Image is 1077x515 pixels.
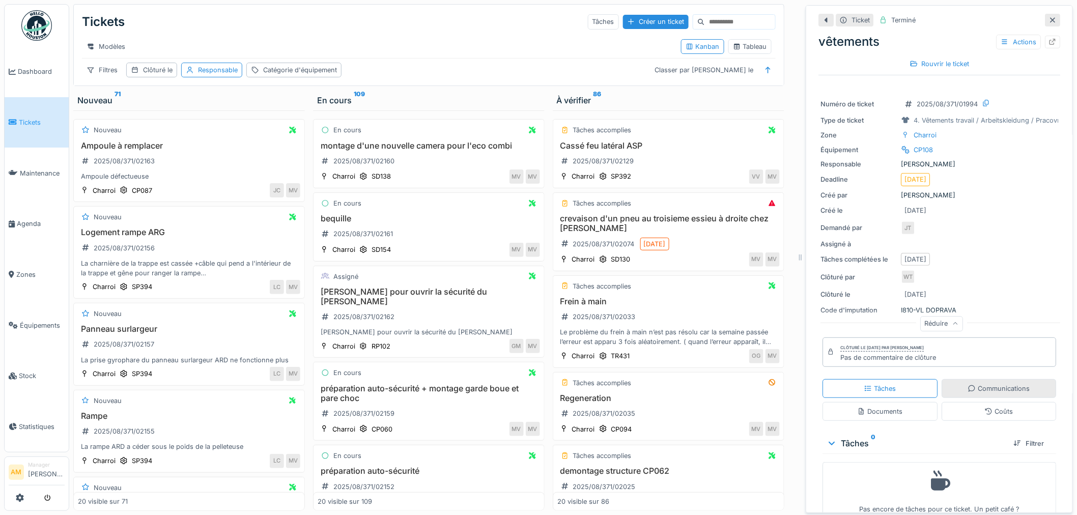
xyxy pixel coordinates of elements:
div: Charroi [572,254,595,264]
div: MV [286,454,300,468]
div: WT [901,270,915,284]
div: 2025/08/371/02152 [333,482,394,492]
div: JT [901,221,915,235]
div: Assigné [333,272,358,281]
div: Charroi [93,186,116,195]
div: SP392 [611,171,632,181]
div: MV [766,422,780,436]
div: MV [749,422,763,436]
h3: Ampoule à remplacer [78,141,300,151]
div: 2025/08/371/02157 [94,339,154,349]
div: Classer par [PERSON_NAME] le [650,63,758,77]
div: I810-VL DOPRAVA [820,305,1058,315]
div: Charroi [572,351,595,361]
div: [DATE] [904,175,926,184]
div: Filtrer [1009,437,1048,450]
div: Responsable [198,65,238,75]
div: Type de ticket [820,116,897,125]
div: Pas de commentaire de clôture [840,353,936,362]
div: Tâches [588,14,619,29]
div: 2025/08/371/02033 [573,312,636,322]
div: Tâches accomplies [573,281,632,291]
div: Charroi [93,282,116,292]
div: La rampe ARD a céder sous le poids de la pelleteuse [78,442,300,451]
li: [PERSON_NAME] [28,461,65,483]
div: En cours [333,368,361,378]
div: À vérifier [557,94,780,106]
div: Charroi [332,245,355,254]
div: Clôturé le [DATE] par [PERSON_NAME] [840,345,924,352]
div: Équipement [820,145,897,155]
div: Créé le [820,206,897,215]
div: 2025/08/371/02129 [573,156,634,166]
div: Charroi [332,424,355,434]
div: OG [749,349,763,363]
div: Clôturé le [820,290,897,299]
div: LC [270,280,284,294]
div: Modèles [82,39,130,54]
div: VV [749,169,763,184]
h3: Cassé feu latéral ASP [557,141,780,151]
div: MV [526,339,540,353]
div: 20 visible sur 86 [557,497,609,506]
div: Nouveau [94,125,122,135]
div: Charroi [572,424,595,434]
div: Documents [857,407,902,416]
div: En cours [333,198,361,208]
div: RP102 [372,341,390,351]
div: 2025/08/371/01994 [917,99,978,109]
div: SD130 [611,254,631,264]
div: CP094 [611,424,632,434]
div: 20 visible sur 71 [78,497,128,506]
span: Stock [19,371,65,381]
span: Tickets [19,118,65,127]
div: MV [509,243,524,257]
div: MV [766,252,780,267]
div: LC [270,454,284,468]
div: Réduire [920,317,963,331]
sup: 109 [354,94,365,106]
div: 2025/08/371/02163 [94,156,155,166]
div: MV [766,349,780,363]
div: Catégorie d'équipement [263,65,337,75]
div: Filtres [82,63,122,77]
div: Responsable [820,159,897,169]
div: Charroi [93,456,116,466]
div: LC [270,367,284,381]
div: [PERSON_NAME] [820,190,1058,200]
div: MV [509,169,524,184]
div: Code d'imputation [820,305,897,315]
h3: crevaison d'un pneu au troisieme essieu à droite chez [PERSON_NAME] [557,214,780,233]
div: Tâches [864,384,896,393]
a: Tickets [5,97,69,148]
div: Kanban [686,42,720,51]
div: Le problème du frein à main n’est pas résolu car la semaine passée l’erreur est apparu 3 fois alé... [557,327,780,347]
div: MV [526,169,540,184]
h3: Panneau surlargeur [78,324,300,334]
div: 2025/08/371/02159 [333,409,394,418]
span: Statistiques [19,422,65,432]
div: 20 visible sur 109 [318,497,372,506]
div: Nouveau [94,309,122,319]
div: MV [766,169,780,184]
a: AM Manager[PERSON_NAME] [9,461,65,485]
div: MV [286,367,300,381]
h3: Regeneration [557,393,780,403]
div: 2025/08/371/02035 [573,409,636,418]
div: SD138 [372,171,391,181]
div: Charroi [572,171,595,181]
div: Zone [820,130,897,140]
div: vêtements [818,33,1060,51]
div: SP394 [132,369,152,379]
div: Créer un ticket [623,15,689,28]
div: Demandé par [820,223,897,233]
sup: 0 [871,437,875,449]
h3: [PERSON_NAME] pour ouvrir la sécurité du [PERSON_NAME] [318,287,540,306]
div: [DATE] [904,206,926,215]
h3: bequille [318,214,540,223]
div: Rouvrir le ticket [905,57,974,71]
div: En cours [333,451,361,461]
div: Pas encore de tâches pour ce ticket. Un petit café ? [829,467,1050,514]
div: GM [509,339,524,353]
div: TR431 [611,351,630,361]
